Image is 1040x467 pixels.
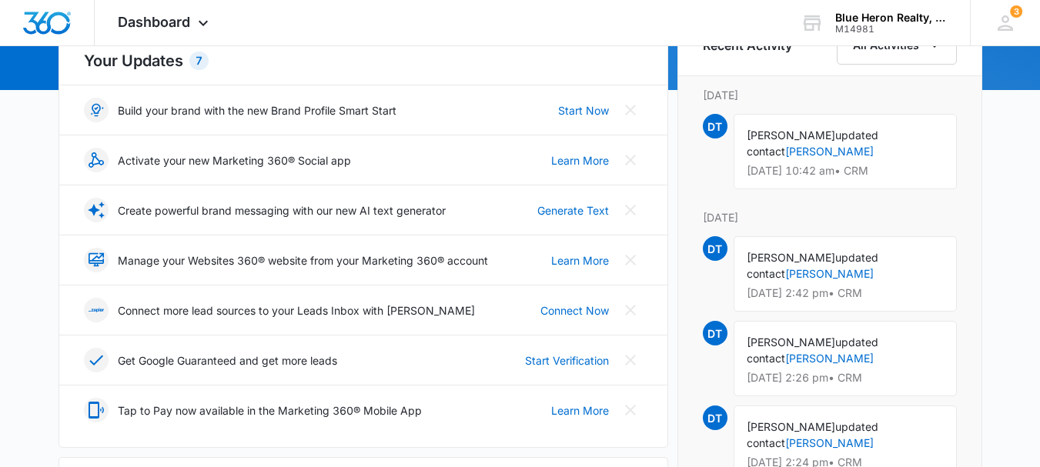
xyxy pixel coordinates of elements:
p: Create powerful brand messaging with our new AI text generator [118,202,446,218]
p: Manage your Websites 360® website from your Marketing 360® account [118,252,488,269]
div: 7 [189,52,209,70]
span: 3 [1010,5,1022,18]
button: Close [618,248,643,272]
a: Learn More [551,152,609,168]
a: [PERSON_NAME] [785,145,874,158]
button: Close [618,148,643,172]
span: DT [703,236,727,261]
p: Build your brand with the new Brand Profile Smart Start [118,102,396,118]
h2: Your Updates [84,49,643,72]
span: DT [703,321,727,345]
p: [DATE] 10:42 am • CRM [747,165,944,176]
a: Start Verification [525,352,609,369]
span: [PERSON_NAME] [747,420,835,433]
a: Generate Text [537,202,609,218]
span: [PERSON_NAME] [747,128,835,142]
button: Close [618,398,643,422]
p: Tap to Pay now available in the Marketing 360® Mobile App [118,402,422,419]
p: [DATE] 2:26 pm • CRM [747,372,944,383]
p: Get Google Guaranteed and get more leads [118,352,337,369]
span: DT [703,405,727,430]
span: [PERSON_NAME] [747,251,835,264]
button: Close [618,98,643,122]
a: Learn More [551,252,609,269]
p: Activate your new Marketing 360® Social app [118,152,351,168]
p: [DATE] [703,87,957,103]
p: Connect more lead sources to your Leads Inbox with [PERSON_NAME] [118,302,475,319]
a: [PERSON_NAME] [785,352,874,365]
a: Connect Now [540,302,609,319]
button: Close [618,298,643,322]
a: [PERSON_NAME] [785,436,874,449]
span: Dashboard [118,14,190,30]
p: [DATE] [703,209,957,225]
div: account id [835,24,948,35]
button: Close [618,348,643,372]
button: Close [618,198,643,222]
p: [DATE] 2:42 pm • CRM [747,288,944,299]
div: account name [835,12,948,24]
span: DT [703,114,727,138]
a: [PERSON_NAME] [785,267,874,280]
a: Start Now [558,102,609,118]
div: notifications count [1010,5,1022,18]
a: Learn More [551,402,609,419]
span: [PERSON_NAME] [747,335,835,349]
